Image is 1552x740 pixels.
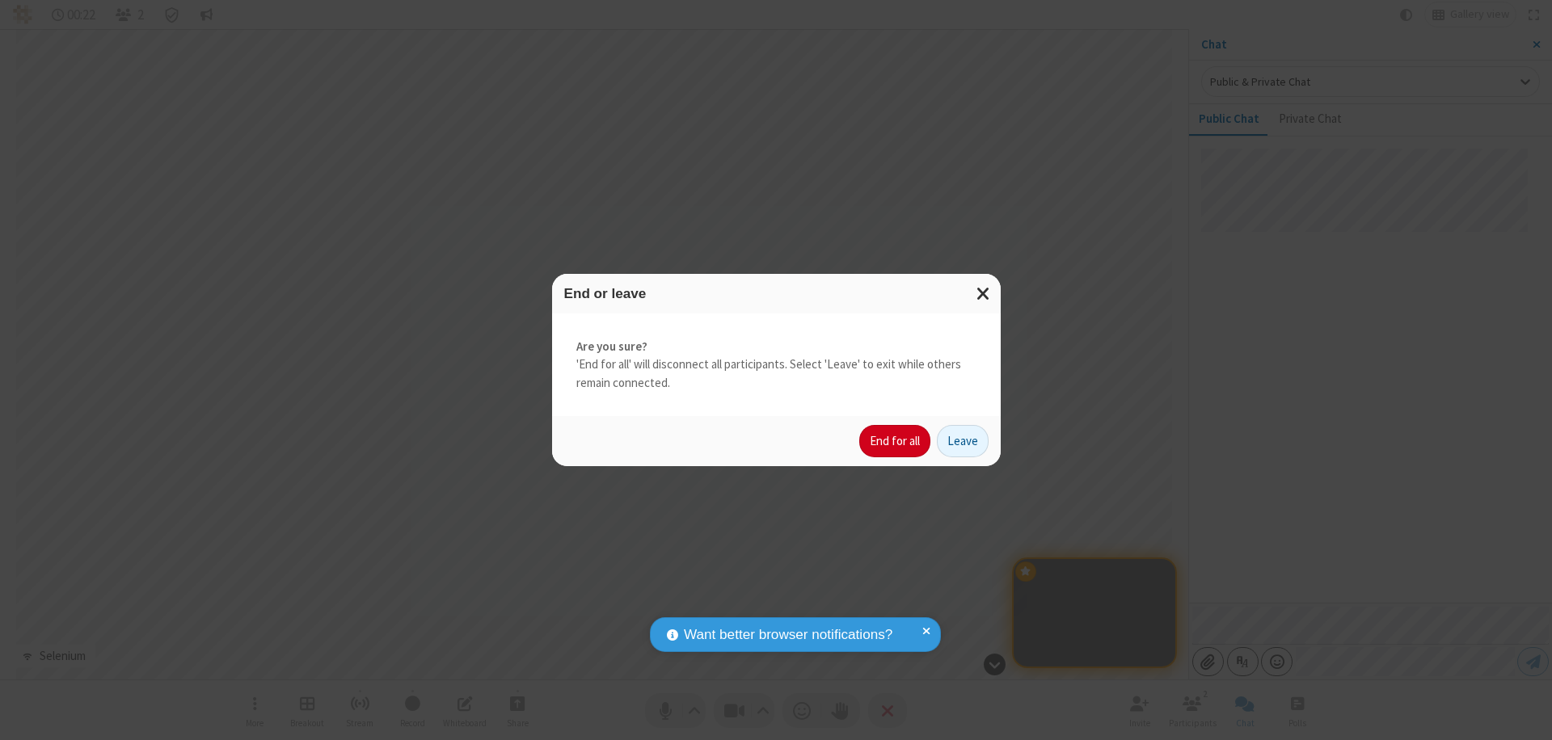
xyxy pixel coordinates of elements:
button: End for all [859,425,930,457]
button: Leave [937,425,989,457]
h3: End or leave [564,286,989,301]
span: Want better browser notifications? [684,624,892,645]
button: Close modal [967,274,1001,313]
strong: Are you sure? [576,338,976,356]
div: 'End for all' will disconnect all participants. Select 'Leave' to exit while others remain connec... [552,313,1001,417]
